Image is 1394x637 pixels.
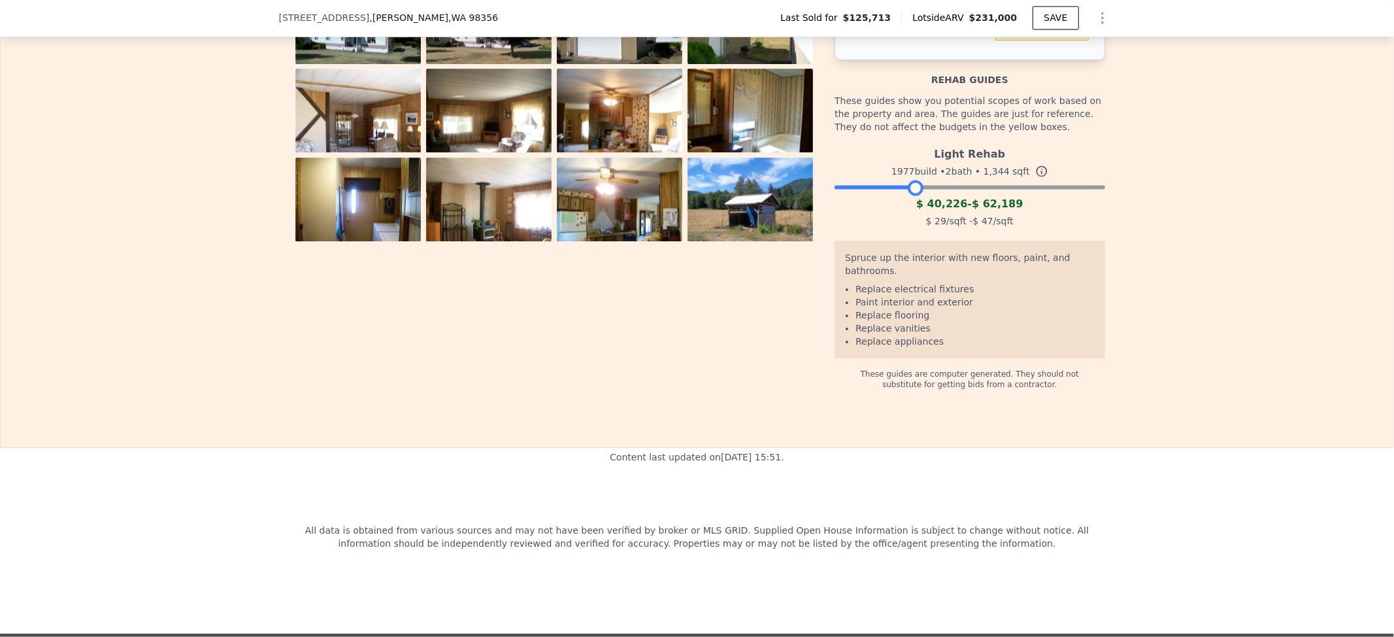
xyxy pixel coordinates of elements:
[1033,7,1078,30] button: SAVE
[855,296,1094,309] li: Paint interior and exterior
[448,13,498,24] span: , WA 98356
[780,12,843,25] span: Last Sold for
[688,158,813,252] img: Property Photo 12
[295,69,421,164] img: Property Photo 5
[369,12,498,25] span: , [PERSON_NAME]
[926,216,946,226] span: $ 29
[835,212,1104,230] div: /sqft - /sqft
[835,162,1104,181] div: 1977 build • 2 bath • sqft
[984,166,1010,177] span: 1,344
[835,196,1104,212] div: -
[688,69,813,164] img: Property Photo 8
[855,322,1094,335] li: Replace vanities
[835,60,1104,86] div: Rehab guides
[557,158,682,252] img: Property Photo 11
[855,309,1094,322] li: Replace flooring
[426,69,552,164] img: Property Photo 6
[557,69,682,164] img: Property Photo 7
[845,251,1094,283] div: Spruce up the interior with new floors, paint, and bathrooms.
[835,86,1104,141] div: These guides show you potential scopes of work based on the property and area. The guides are jus...
[295,158,421,252] img: Property Photo 9
[916,198,967,210] span: $ 40,226
[279,524,1116,608] div: All data is obtained from various sources and may not have been verified by broker or MLS GRID. S...
[969,13,1018,24] span: $231,000
[855,335,1094,348] li: Replace appliances
[972,198,1023,210] span: $ 62,189
[610,448,784,524] div: Content last updated on [DATE] 15:51 .
[426,158,552,252] img: Property Photo 10
[1089,5,1116,31] button: Show Options
[835,141,1104,162] div: Light Rehab
[973,216,993,226] span: $ 47
[855,283,1094,296] li: Replace electrical fixtures
[835,358,1104,390] div: These guides are computer generated. They should not substitute for getting bids from a contractor.
[843,12,891,25] span: $125,713
[912,12,969,25] span: Lotside ARV
[279,12,370,25] span: [STREET_ADDRESS]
